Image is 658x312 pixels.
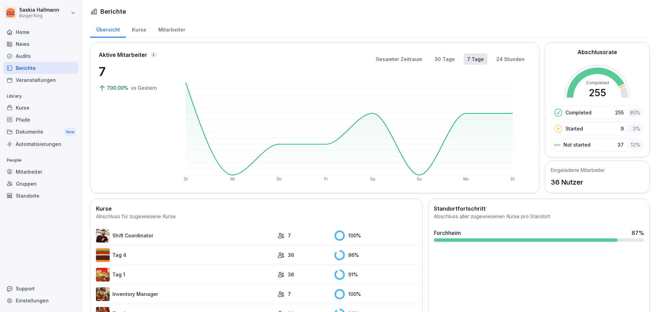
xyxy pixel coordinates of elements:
text: Fr [324,177,328,182]
div: 100 % [334,289,417,299]
p: 255 [615,109,624,116]
a: Pfade [3,114,78,126]
img: q4kvd0p412g56irxfxn6tm8s.png [96,229,110,242]
a: Mitarbeiter [3,166,78,178]
text: Mi [230,177,235,182]
p: 36 [288,251,294,259]
a: Tag 1 [96,268,274,282]
h1: Berichte [100,7,126,16]
p: 7 [99,62,167,81]
a: Automatisierungen [3,138,78,150]
a: Audits [3,50,78,62]
a: Berichte [3,62,78,74]
p: Completed [565,109,592,116]
a: Veranstaltungen [3,74,78,86]
a: News [3,38,78,50]
h5: Eingeladene Mitarbeiter [551,166,605,174]
button: 7 Tage [464,53,487,65]
text: Do [277,177,282,182]
div: 91 % [334,270,417,280]
button: 30 Tage [431,53,458,65]
a: Tag 4 [96,248,274,262]
a: Kurse [3,102,78,114]
text: Di [184,177,187,182]
a: Gruppen [3,178,78,190]
div: 12 % [627,140,642,150]
p: 7 [288,290,291,298]
div: 86 % [334,250,417,260]
p: People [3,155,78,166]
p: 700.00% [107,84,130,91]
a: Forchheim87% [431,226,647,245]
p: 9 [621,125,624,132]
p: Not started [563,141,590,148]
button: 24 Stunden [493,53,528,65]
p: Library [3,91,78,102]
h2: Standortfortschritt [434,204,644,213]
p: vs Gestern [131,84,157,91]
a: Shift Coordinator [96,229,274,242]
div: 87 % [632,229,644,237]
p: 36 Nutzer [551,177,605,187]
button: Gesamter Zeitraum [372,53,426,65]
h2: Abschlussrate [577,48,617,56]
a: Einstellungen [3,295,78,307]
div: 100 % [334,230,417,241]
text: Sa [370,177,375,182]
p: Aktive Mitarbeiter [99,51,147,59]
a: Kurse [126,20,152,38]
text: Di [511,177,514,182]
a: Inventory Manager [96,287,274,301]
text: Mo [463,177,469,182]
div: Abschluss für zugewiesene Kurse [96,213,417,221]
a: Home [3,26,78,38]
a: Mitarbeiter [152,20,191,38]
div: 85 % [627,108,642,117]
a: Standorte [3,190,78,202]
p: Burger King [19,13,59,18]
p: Started [565,125,583,132]
div: Abschluss aller zugewiesenen Kurse pro Standort [434,213,644,221]
text: So [417,177,422,182]
div: Dokumente [3,126,78,138]
a: Übersicht [90,20,126,38]
div: Support [3,283,78,295]
img: kxzo5hlrfunza98hyv09v55a.png [96,268,110,282]
h2: Kurse [96,204,417,213]
div: New [64,128,76,136]
img: o1h5p6rcnzw0lu1jns37xjxx.png [96,287,110,301]
p: 36 [288,271,294,278]
p: Saskia Hallmann [19,7,59,13]
img: a35kjdk9hf9utqmhbz0ibbvi.png [96,248,110,262]
p: 7 [288,232,291,239]
a: DokumenteNew [3,126,78,138]
div: 3 % [627,124,642,134]
div: Forchheim [434,229,461,237]
p: 37 [618,141,624,148]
